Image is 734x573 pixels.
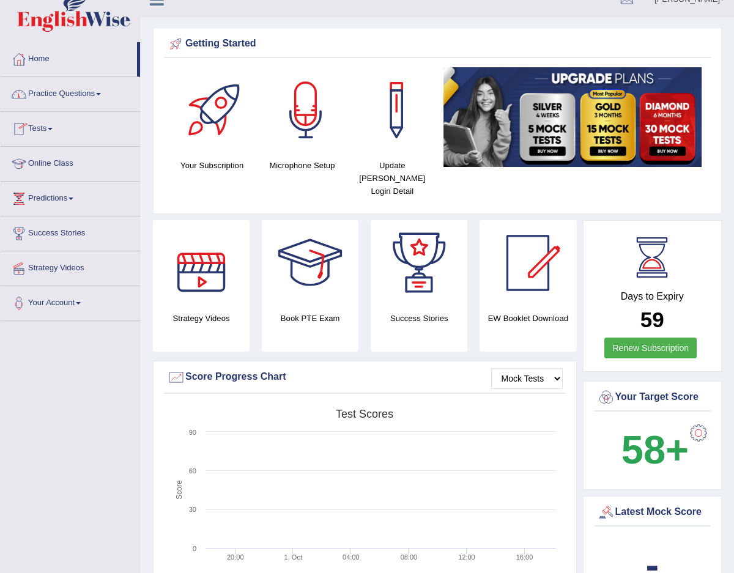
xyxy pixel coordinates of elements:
div: Your Target Score [597,388,708,407]
text: 0 [193,545,196,552]
h4: Success Stories [371,312,467,325]
a: Your Account [1,286,140,317]
text: 30 [189,506,196,513]
a: Success Stories [1,216,140,247]
h4: Book PTE Exam [262,312,358,325]
h4: EW Booklet Download [480,312,576,325]
h4: Days to Expiry [597,291,708,302]
tspan: Test scores [336,408,393,420]
h4: Microphone Setup [263,159,341,172]
text: 08:00 [401,553,418,561]
a: Predictions [1,182,140,212]
div: Score Progress Chart [167,368,563,386]
h4: Your Subscription [173,159,251,172]
a: Tests [1,112,140,142]
text: 20:00 [227,553,244,561]
h4: Update [PERSON_NAME] Login Detail [354,159,431,198]
a: Renew Subscription [604,338,697,358]
text: 12:00 [458,553,475,561]
div: Getting Started [167,35,708,53]
text: 60 [189,467,196,475]
tspan: 1. Oct [284,553,302,561]
text: 90 [189,429,196,436]
text: 04:00 [343,553,360,561]
a: Home [1,42,137,73]
text: 16:00 [516,553,533,561]
a: Strategy Videos [1,251,140,282]
h4: Strategy Videos [153,312,250,325]
b: 59 [640,308,664,331]
div: Latest Mock Score [597,503,708,522]
img: small5.jpg [443,67,702,167]
a: Practice Questions [1,77,140,108]
a: Online Class [1,147,140,177]
b: 58+ [621,427,689,472]
tspan: Score [175,480,183,500]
